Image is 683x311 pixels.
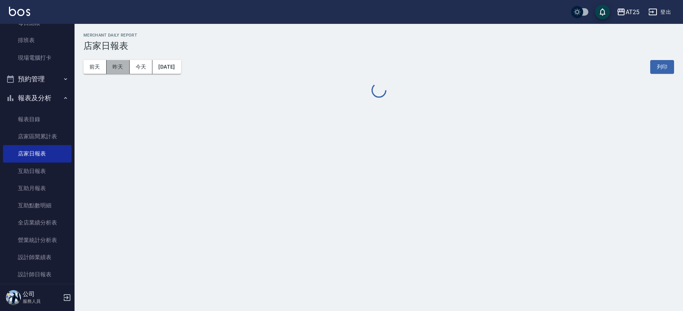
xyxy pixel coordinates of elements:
a: 互助日報表 [3,163,72,180]
button: 昨天 [107,60,130,74]
a: 現場電腦打卡 [3,49,72,66]
p: 服務人員 [23,298,61,305]
a: 營業統計分析表 [3,232,72,249]
button: 列印 [650,60,674,74]
button: 報表及分析 [3,88,72,108]
h3: 店家日報表 [83,41,674,51]
a: 排班表 [3,32,72,49]
div: AT25 [626,7,639,17]
h2: Merchant Daily Report [83,33,674,38]
button: save [595,4,610,19]
a: 設計師日報表 [3,266,72,283]
a: 報表目錄 [3,111,72,128]
button: 預約管理 [3,69,72,89]
button: [DATE] [152,60,181,74]
img: Logo [9,7,30,16]
button: AT25 [614,4,642,20]
a: 店家日報表 [3,145,72,162]
a: 店家區間累計表 [3,128,72,145]
a: 互助點數明細 [3,197,72,214]
h5: 公司 [23,290,61,298]
a: 互助月報表 [3,180,72,197]
a: 設計師業績分析表 [3,283,72,300]
button: 今天 [130,60,153,74]
img: Person [6,290,21,305]
button: 前天 [83,60,107,74]
a: 全店業績分析表 [3,214,72,231]
a: 設計師業績表 [3,249,72,266]
button: 登出 [645,5,674,19]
